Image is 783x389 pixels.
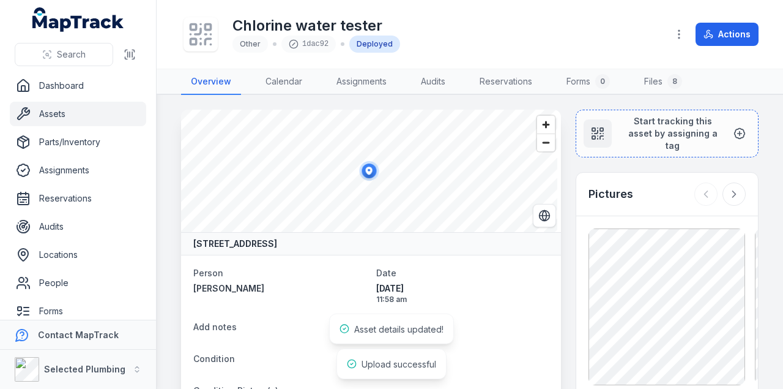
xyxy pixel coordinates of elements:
a: MapTrack [32,7,124,32]
span: Asset details updated! [354,324,443,334]
span: [DATE] [376,282,549,295]
button: Switch to Satellite View [533,204,556,227]
a: Parts/Inventory [10,130,146,154]
a: Locations [10,243,146,267]
a: Overview [181,69,241,95]
span: Other [240,39,261,48]
a: Reservations [10,186,146,211]
a: Assets [10,102,146,126]
a: Forms0 [557,69,620,95]
time: 10/2/2025, 11:58:32 AM [376,282,549,304]
a: Forms [10,299,146,323]
a: Reservations [470,69,542,95]
span: Person [193,268,223,278]
span: Condition [193,353,235,364]
div: Deployed [349,36,400,53]
canvas: Map [181,110,557,232]
strong: Contact MapTrack [38,330,119,340]
span: Search [57,48,86,61]
div: 8 [667,74,682,89]
a: Audits [10,214,146,239]
a: Audits [411,69,455,95]
a: Dashboard [10,74,146,98]
span: 11:58 am [376,295,549,304]
button: Search [15,43,113,66]
a: Files8 [634,69,692,95]
h3: Pictures [588,186,633,203]
button: Zoom in [537,116,555,134]
strong: Selected Plumbing [44,364,125,374]
div: 0 [595,74,610,89]
a: Assignments [10,158,146,183]
button: Start tracking this asset by assigning a tag [576,110,759,157]
span: Date [376,268,396,278]
strong: [STREET_ADDRESS] [193,238,277,250]
div: 1dac92 [281,36,336,53]
a: Assignments [327,69,396,95]
h1: Chlorine water tester [232,16,400,36]
span: Start tracking this asset by assigning a tag [622,115,724,152]
button: Zoom out [537,134,555,151]
a: People [10,271,146,295]
button: Actions [696,23,759,46]
span: Add notes [193,322,237,332]
a: [PERSON_NAME] [193,282,366,295]
span: Upload successful [362,359,436,369]
a: Calendar [256,69,312,95]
